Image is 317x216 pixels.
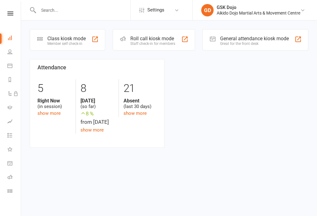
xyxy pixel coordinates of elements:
[7,185,21,199] a: Class kiosk mode
[80,127,104,133] a: show more
[47,41,86,46] div: Member self check-in
[124,79,157,98] div: 21
[80,98,114,110] div: (so far)
[37,6,130,15] input: Search...
[130,36,175,41] div: Roll call kiosk mode
[7,143,21,157] a: What's New
[7,157,21,171] a: General attendance kiosk mode
[124,98,157,104] strong: Absent
[217,5,300,10] div: GSK Dojo
[80,110,114,126] div: from [DATE]
[201,4,214,16] div: GD
[7,73,21,87] a: Reports
[80,98,114,104] strong: [DATE]
[7,115,21,129] a: Assessments
[130,41,175,46] div: Staff check-in for members
[220,41,289,46] div: Great for the front desk
[124,98,157,110] div: (last 30 days)
[7,59,21,73] a: Calendar
[217,10,300,16] div: Aikido Dojo Martial Arts & Movement Centre
[220,36,289,41] div: General attendance kiosk mode
[47,36,86,41] div: Class kiosk mode
[7,32,21,45] a: Dashboard
[80,110,114,118] span: 8 %
[124,110,147,116] a: show more
[7,45,21,59] a: People
[37,110,61,116] a: show more
[7,171,21,185] a: Roll call kiosk mode
[80,79,114,98] div: 8
[37,98,71,110] div: (in session)
[37,79,71,98] div: 5
[147,3,164,17] span: Settings
[37,64,157,71] h3: Attendance
[37,98,71,104] strong: Right Now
